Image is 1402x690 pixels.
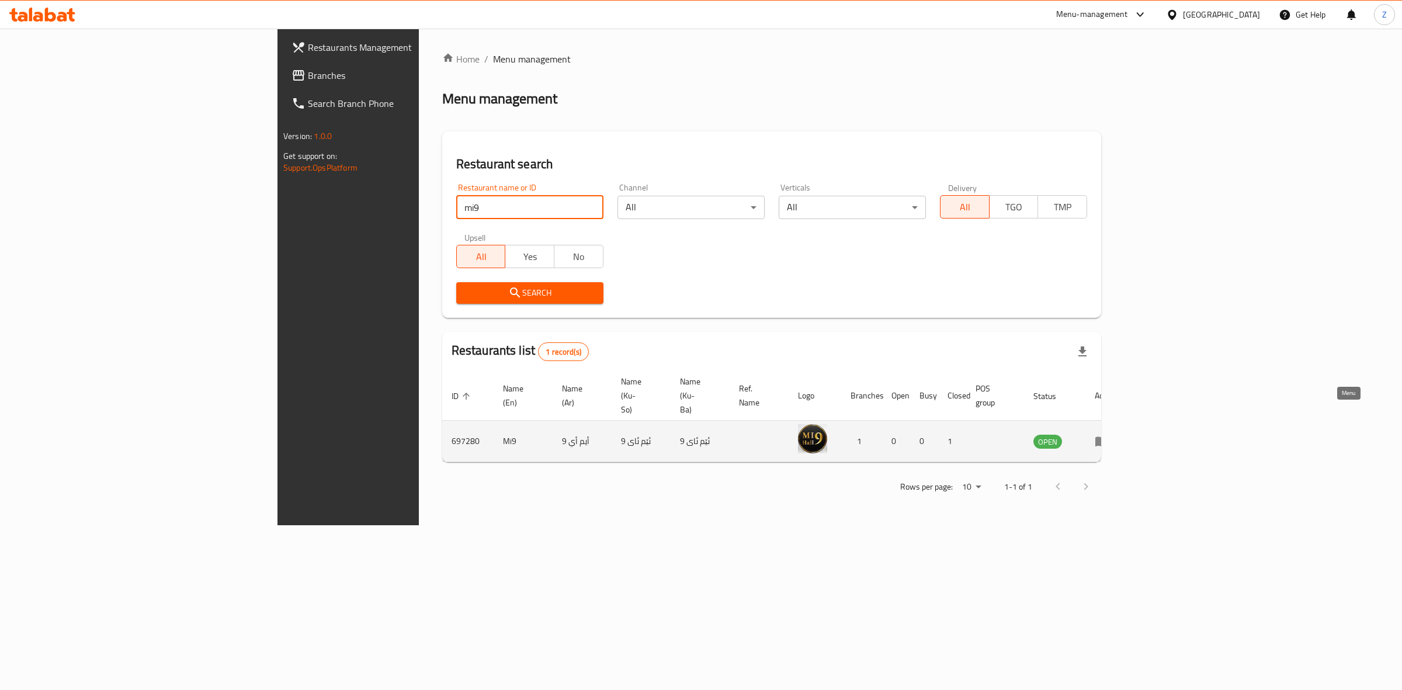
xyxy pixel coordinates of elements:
a: Support.OpsPlatform [283,160,358,175]
span: Get support on: [283,148,337,164]
span: Name (Ku-So) [621,375,657,417]
span: No [559,248,599,265]
button: TMP [1037,195,1087,219]
div: Export file [1068,338,1096,366]
span: POS group [976,382,1010,410]
h2: Restaurant search [456,155,1087,173]
span: Menu management [493,52,571,66]
span: OPEN [1033,435,1062,449]
span: All [945,199,985,216]
td: 1 [938,421,966,462]
label: Delivery [948,183,977,192]
input: Search for restaurant name or ID.. [456,196,603,219]
a: Branches [282,61,512,89]
span: TGO [994,199,1034,216]
div: Total records count [538,342,589,361]
span: TMP [1043,199,1082,216]
span: Restaurants Management [308,40,502,54]
button: TGO [989,195,1039,219]
div: All [779,196,926,219]
span: Status [1033,389,1071,403]
th: Branches [841,371,882,421]
nav: breadcrumb [442,52,1101,66]
table: enhanced table [442,371,1126,462]
th: Logo [789,371,841,421]
span: Z [1382,8,1387,21]
div: Menu-management [1056,8,1128,22]
a: Search Branch Phone [282,89,512,117]
span: Name (Ar) [562,382,598,410]
span: Search [466,286,594,300]
h2: Menu management [442,89,557,108]
span: All [461,248,501,265]
span: Ref. Name [739,382,775,410]
td: أيم أي 9 [553,421,612,462]
td: Mi9 [494,421,553,462]
p: Rows per page: [900,480,953,494]
span: ID [452,389,474,403]
div: All [617,196,765,219]
th: Open [882,371,910,421]
img: Mi9 [798,424,827,453]
button: Search [456,282,603,304]
span: Branches [308,68,502,82]
label: Upsell [464,233,486,241]
td: ئێم ئای 9 [671,421,730,462]
button: All [456,245,506,268]
button: Yes [505,245,554,268]
span: Yes [510,248,550,265]
td: ئێم ئای 9 [612,421,671,462]
span: Name (Ku-Ba) [680,375,716,417]
th: Busy [910,371,938,421]
th: Closed [938,371,966,421]
p: 1-1 of 1 [1004,480,1032,494]
span: 1 record(s) [539,346,588,358]
span: Version: [283,129,312,144]
div: [GEOGRAPHIC_DATA] [1183,8,1260,21]
button: All [940,195,990,219]
th: Action [1085,371,1126,421]
td: 0 [882,421,910,462]
span: Name (En) [503,382,539,410]
div: Rows per page: [957,479,985,496]
td: 0 [910,421,938,462]
span: 1.0.0 [314,129,332,144]
h2: Restaurants list [452,342,589,361]
td: 1 [841,421,882,462]
a: Restaurants Management [282,33,512,61]
span: Search Branch Phone [308,96,502,110]
button: No [554,245,603,268]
